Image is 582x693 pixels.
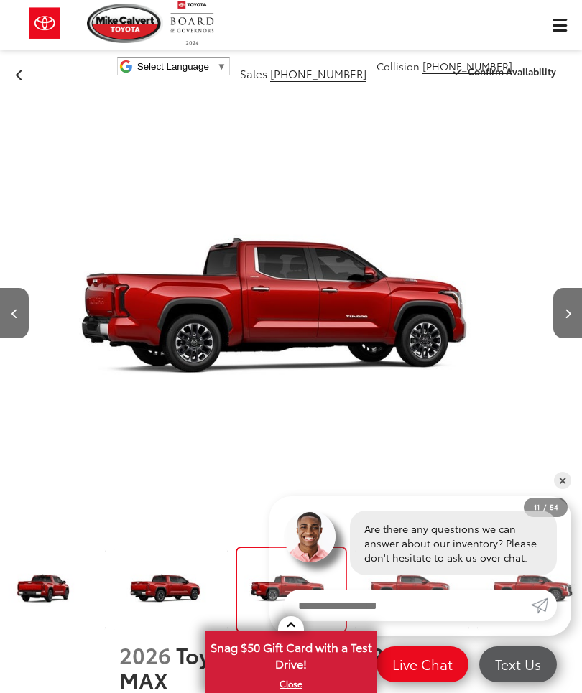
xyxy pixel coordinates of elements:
[236,547,348,633] a: Expand Photo 10
[206,632,376,676] span: Snag $50 Gift Card with a Test Drive!
[114,547,228,633] a: Expand Photo 9
[270,65,366,82] chrome_annotation: [PHONE_NUMBER]
[137,61,226,72] a: Select Language​
[112,546,229,633] img: 2026 Toyota Tundra i-FORCE MAX Limited i-FORCE MAX
[488,655,548,673] span: Text Us
[284,590,531,621] input: Enter your message
[240,65,267,81] span: Sales
[422,59,512,74] chrome_annotation: [PHONE_NUMBER]
[377,59,420,73] span: Collision
[119,639,171,670] span: 2026
[350,511,557,575] div: Are there any questions we can answer about our inventory? Please don't hesitate to ask us over c...
[137,61,209,72] span: Select Language
[87,4,163,43] img: Mike Calvert Toyota
[531,590,557,621] a: Submit
[553,288,582,338] button: Next image
[377,646,468,682] a: Live Chat
[385,655,460,673] span: Live Chat
[217,61,226,72] span: ▼
[479,646,557,682] a: Text Us
[284,511,336,562] img: Agent profile photo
